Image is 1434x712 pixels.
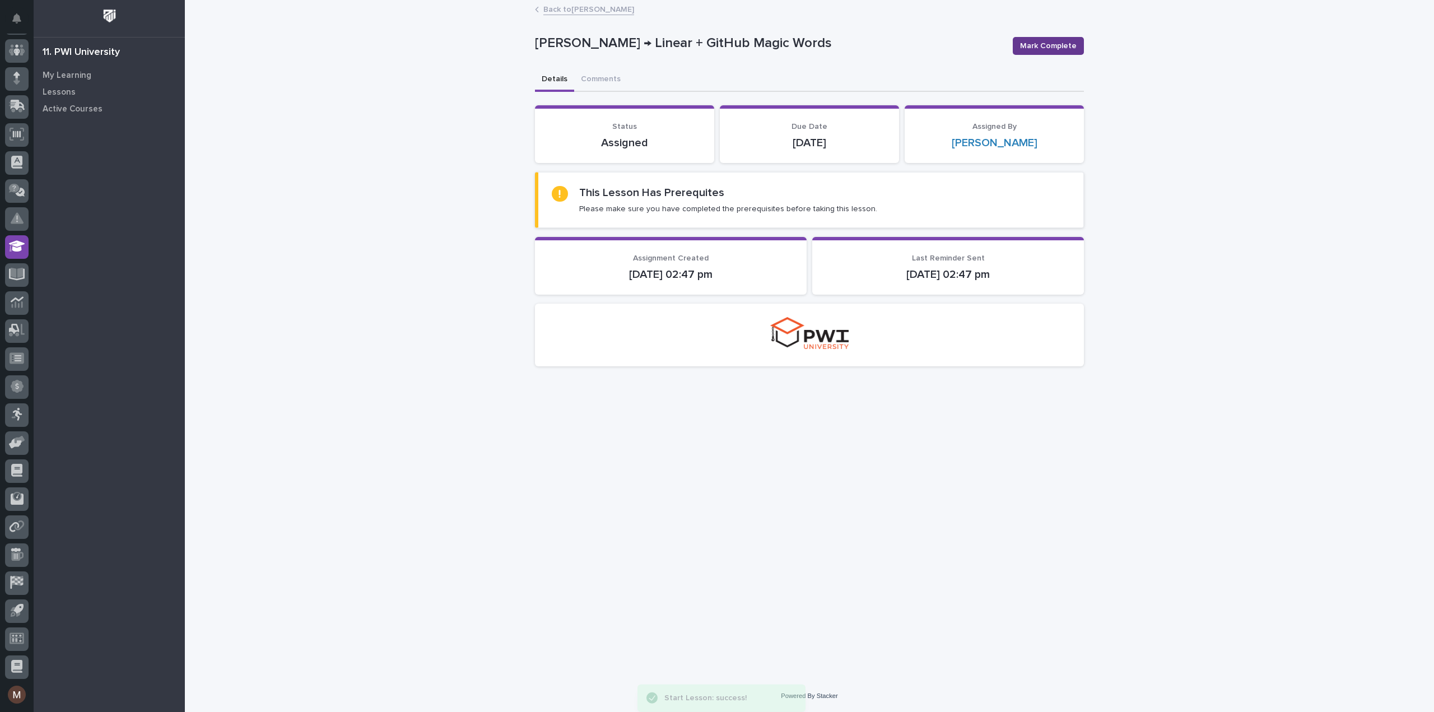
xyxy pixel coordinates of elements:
[792,123,827,131] span: Due Date
[43,104,103,114] p: Active Courses
[579,186,724,199] h2: This Lesson Has Prerequites
[1013,37,1084,55] button: Mark Complete
[543,2,634,15] a: Back to[PERSON_NAME]
[781,692,837,699] a: Powered By Stacker
[43,46,120,59] div: 11. PWI University
[733,136,886,150] p: [DATE]
[535,35,1004,52] p: [PERSON_NAME] → Linear + GitHub Magic Words
[548,136,701,150] p: Assigned
[5,7,29,30] button: Notifications
[574,68,627,92] button: Comments
[99,6,120,26] img: Workspace Logo
[770,317,849,349] img: pwi-university-small.png
[664,691,783,705] div: Start Lesson: success!
[34,67,185,83] a: My Learning
[952,136,1037,150] a: [PERSON_NAME]
[826,268,1070,281] p: [DATE] 02:47 pm
[633,254,709,262] span: Assignment Created
[972,123,1017,131] span: Assigned By
[34,100,185,117] a: Active Courses
[34,83,185,100] a: Lessons
[43,71,91,81] p: My Learning
[535,68,574,92] button: Details
[43,87,76,97] p: Lessons
[14,13,29,31] div: Notifications
[548,268,793,281] p: [DATE] 02:47 pm
[612,123,637,131] span: Status
[579,204,877,214] p: Please make sure you have completed the prerequisites before taking this lesson.
[912,254,985,262] span: Last Reminder Sent
[5,683,29,706] button: users-avatar
[1020,40,1077,52] span: Mark Complete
